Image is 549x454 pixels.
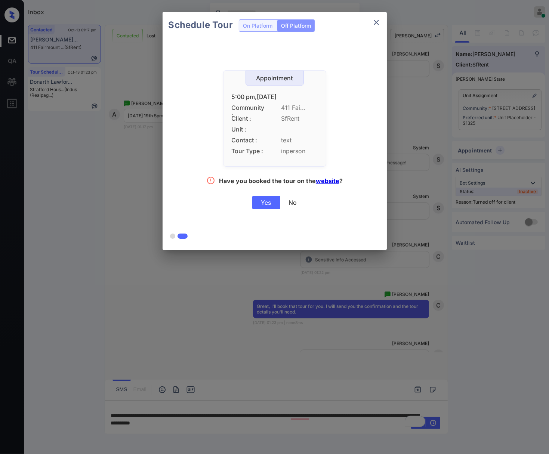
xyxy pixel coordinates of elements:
span: Tour Type : [232,148,265,155]
span: SfRent [281,115,318,122]
span: Community : [232,104,265,111]
span: Client : [232,115,265,122]
a: website [316,177,339,185]
button: close [369,15,384,30]
span: 411 Fai... [281,104,318,111]
div: Yes [252,196,280,209]
span: Unit : [232,126,265,133]
div: Appointment [246,75,303,82]
span: text [281,137,318,144]
span: Contact : [232,137,265,144]
div: 5:00 pm,[DATE] [232,93,318,101]
div: No [289,199,297,206]
span: inperson [281,148,318,155]
h2: Schedule Tour [163,12,239,38]
div: Have you booked the tour on the ? [219,177,343,186]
